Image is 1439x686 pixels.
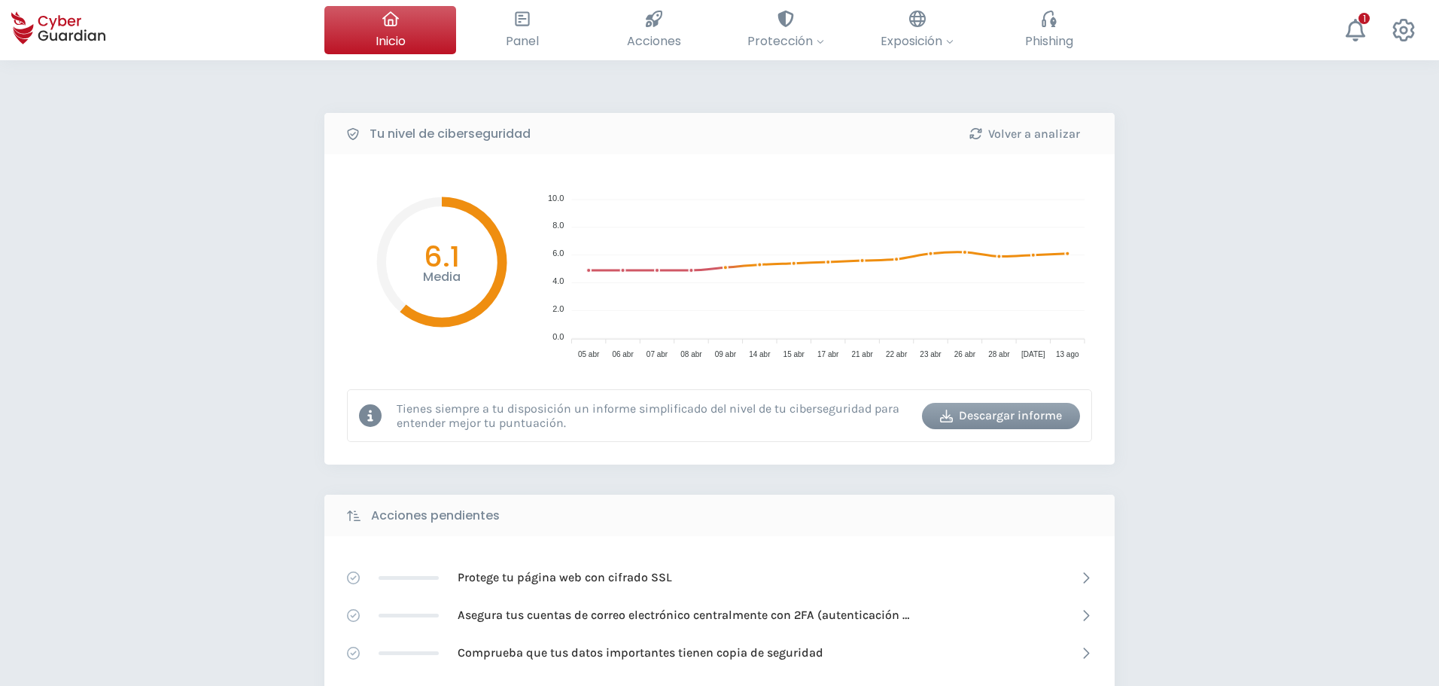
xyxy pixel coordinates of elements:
span: Acciones [627,32,681,50]
tspan: 05 abr [578,350,600,358]
tspan: 4.0 [552,276,564,285]
tspan: 0.0 [552,332,564,341]
tspan: 28 abr [988,350,1010,358]
span: Panel [506,32,539,50]
button: Phishing [983,6,1115,54]
tspan: 10.0 [548,194,564,203]
span: Inicio [376,32,406,50]
tspan: 2.0 [552,304,564,313]
button: Volver a analizar [945,120,1103,147]
b: Tu nivel de ciberseguridad [370,125,531,143]
div: Descargar informe [933,407,1069,425]
span: Protección [747,32,824,50]
tspan: 6.0 [552,248,564,258]
tspan: 08 abr [680,350,702,358]
tspan: 06 abr [612,350,634,358]
span: Phishing [1025,32,1073,50]
tspan: [DATE] [1021,350,1045,358]
tspan: 14 abr [749,350,771,358]
tspan: 13 ago [1056,350,1079,358]
tspan: 22 abr [886,350,908,358]
tspan: 23 abr [920,350,942,358]
div: 1 [1358,13,1370,24]
button: Inicio [324,6,456,54]
p: Protege tu página web con cifrado SSL [458,569,672,586]
tspan: 17 abr [817,350,839,358]
tspan: 09 abr [715,350,737,358]
tspan: 21 abr [851,350,873,358]
button: Descargar informe [922,403,1080,429]
button: Exposición [851,6,983,54]
tspan: 07 abr [646,350,668,358]
tspan: 26 abr [954,350,976,358]
button: Panel [456,6,588,54]
tspan: 15 abr [783,350,805,358]
button: Acciones [588,6,719,54]
p: Asegura tus cuentas de correo electrónico centralmente con 2FA (autenticación [PERSON_NAME] factor) [458,607,909,623]
b: Acciones pendientes [371,507,500,525]
div: Volver a analizar [957,125,1092,143]
p: Comprueba que tus datos importantes tienen copia de seguridad [458,645,823,661]
tspan: 8.0 [552,221,564,230]
button: Protección [719,6,851,54]
span: Exposición [881,32,954,50]
p: Tienes siempre a tu disposición un informe simplificado del nivel de tu ciberseguridad para enten... [397,401,911,430]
